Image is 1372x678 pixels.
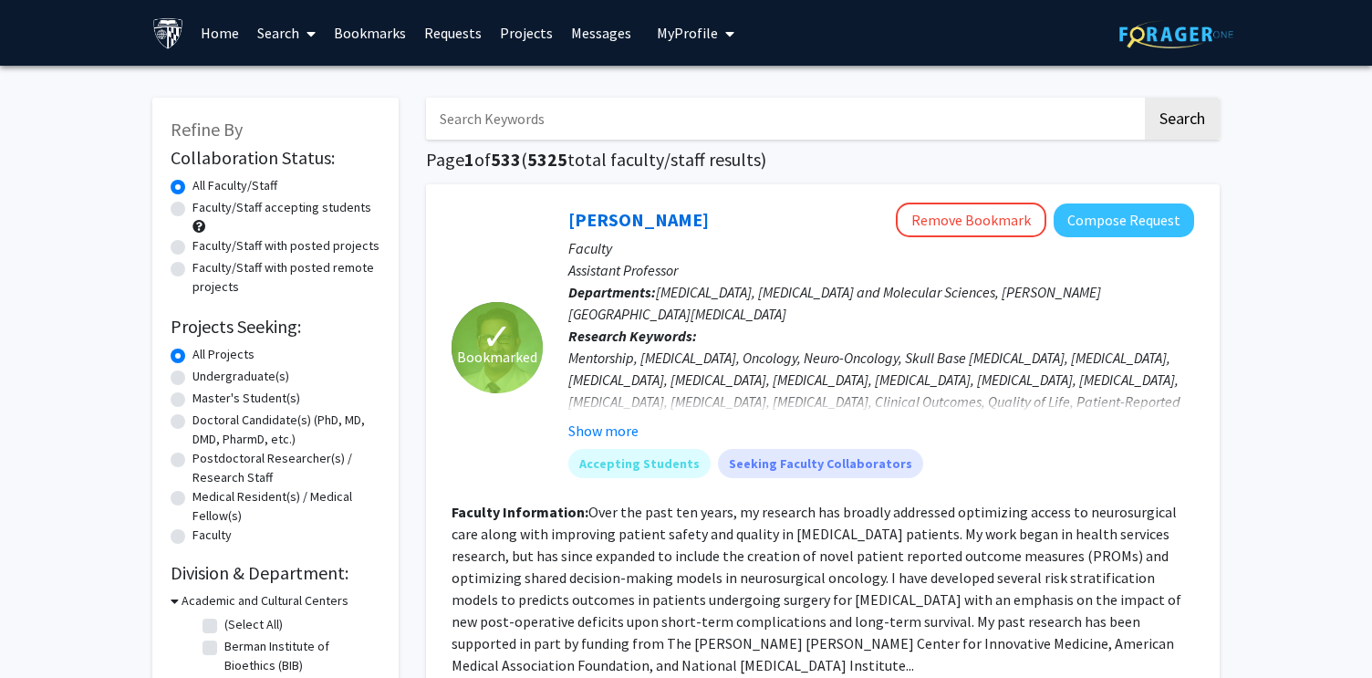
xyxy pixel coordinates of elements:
[1054,203,1194,237] button: Compose Request to Raj Mukherjee
[426,98,1142,140] input: Search Keywords
[182,591,348,610] h3: Academic and Cultural Centers
[192,345,255,364] label: All Projects
[568,283,1101,323] span: [MEDICAL_DATA], [MEDICAL_DATA] and Molecular Sciences, [PERSON_NAME][GEOGRAPHIC_DATA][MEDICAL_DATA]
[426,149,1220,171] h1: Page of ( total faculty/staff results)
[1119,20,1233,48] img: ForagerOne Logo
[718,449,923,478] mat-chip: Seeking Faculty Collaborators
[192,411,380,449] label: Doctoral Candidate(s) (PhD, MD, DMD, PharmD, etc.)
[171,147,380,169] h2: Collaboration Status:
[452,503,1181,674] fg-read-more: Over the past ten years, my research has broadly addressed optimizing access to neurosurgical car...
[192,389,300,408] label: Master's Student(s)
[896,203,1046,237] button: Remove Bookmark
[152,17,184,49] img: Johns Hopkins University Logo
[568,420,639,442] button: Show more
[171,118,243,141] span: Refine By
[192,449,380,487] label: Postdoctoral Researcher(s) / Research Staff
[568,237,1194,259] p: Faculty
[224,615,283,634] label: (Select All)
[192,367,289,386] label: Undergraduate(s)
[657,24,718,42] span: My Profile
[568,347,1194,478] div: Mentorship, [MEDICAL_DATA], Oncology, Neuro-Oncology, Skull Base [MEDICAL_DATA], [MEDICAL_DATA], ...
[491,1,562,65] a: Projects
[464,148,474,171] span: 1
[491,148,521,171] span: 533
[14,596,78,664] iframe: Chat
[1145,98,1220,140] button: Search
[171,562,380,584] h2: Division & Department:
[568,327,697,345] b: Research Keywords:
[415,1,491,65] a: Requests
[192,198,371,217] label: Faculty/Staff accepting students
[568,208,709,231] a: [PERSON_NAME]
[568,449,711,478] mat-chip: Accepting Students
[192,526,232,545] label: Faculty
[568,283,656,301] b: Departments:
[248,1,325,65] a: Search
[457,346,537,368] span: Bookmarked
[224,637,376,675] label: Berman Institute of Bioethics (BIB)
[192,176,277,195] label: All Faculty/Staff
[192,487,380,526] label: Medical Resident(s) / Medical Fellow(s)
[568,259,1194,281] p: Assistant Professor
[562,1,640,65] a: Messages
[192,1,248,65] a: Home
[452,503,588,521] b: Faculty Information:
[192,258,380,297] label: Faculty/Staff with posted remote projects
[325,1,415,65] a: Bookmarks
[482,328,513,346] span: ✓
[192,236,379,256] label: Faculty/Staff with posted projects
[527,148,567,171] span: 5325
[171,316,380,338] h2: Projects Seeking:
